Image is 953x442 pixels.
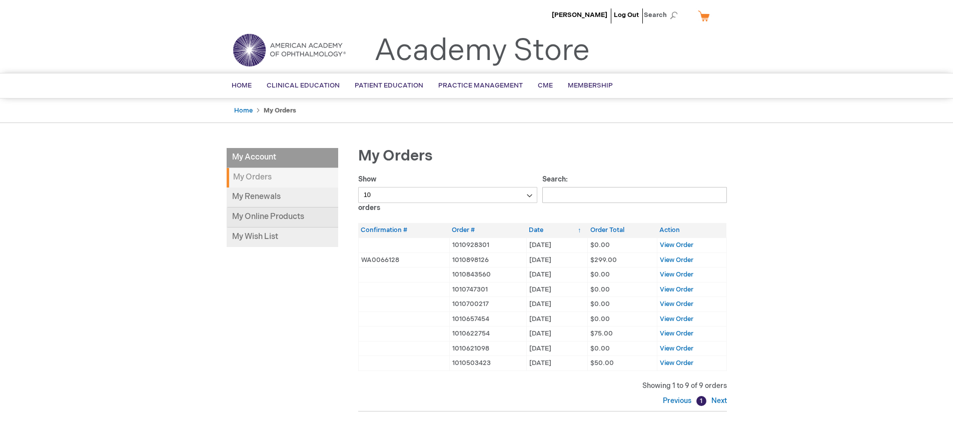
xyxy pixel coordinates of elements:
a: View Order [660,315,693,323]
td: WA0066128 [358,252,449,267]
select: Showorders [358,187,538,203]
span: Patient Education [355,81,423,89]
td: 1010657454 [449,311,526,326]
td: [DATE] [526,356,587,371]
span: Clinical Education [267,81,340,89]
span: CME [538,81,553,89]
a: Previous [663,396,694,405]
td: 1010747301 [449,282,526,297]
a: Log Out [614,11,639,19]
a: My Online Products [227,207,338,227]
a: [PERSON_NAME] [552,11,607,19]
span: $299.00 [590,256,617,264]
th: Date: activate to sort column ascending [526,223,587,237]
span: $0.00 [590,344,610,352]
a: 1 [696,396,706,406]
a: Academy Store [374,33,590,69]
span: $0.00 [590,315,610,323]
span: $0.00 [590,285,610,293]
a: View Order [660,329,693,337]
span: Home [232,81,252,89]
td: 1010843560 [449,267,526,282]
span: Search [644,5,682,25]
div: Showing 1 to 9 of 9 orders [358,381,727,391]
td: 1010621098 [449,341,526,356]
a: View Order [660,256,693,264]
td: [DATE] [526,252,587,267]
span: Membership [568,81,613,89]
a: View Order [660,359,693,367]
label: Show orders [358,175,538,212]
th: Action: activate to sort column ascending [657,223,726,237]
a: View Order [660,285,693,293]
td: [DATE] [526,297,587,312]
th: Confirmation #: activate to sort column ascending [358,223,449,237]
th: Order Total: activate to sort column ascending [588,223,657,237]
a: View Order [660,344,693,352]
a: View Order [660,300,693,308]
td: 1010898126 [449,252,526,267]
td: 1010928301 [449,237,526,252]
span: $0.00 [590,300,610,308]
td: 1010503423 [449,356,526,371]
td: [DATE] [526,282,587,297]
span: Practice Management [438,81,523,89]
strong: My Orders [227,168,338,187]
a: Next [709,396,727,405]
a: Home [234,106,253,114]
th: Order #: activate to sort column ascending [449,223,526,237]
span: My Orders [358,147,433,165]
a: My Renewals [227,187,338,207]
td: [DATE] [526,267,587,282]
td: [DATE] [526,237,587,252]
span: $0.00 [590,270,610,278]
span: $50.00 [590,359,614,367]
label: Search: [542,175,727,199]
td: [DATE] [526,311,587,326]
td: 1010700217 [449,297,526,312]
span: $0.00 [590,241,610,249]
strong: My Orders [264,106,296,114]
input: Search: [542,187,727,203]
td: [DATE] [526,341,587,356]
a: My Wish List [227,227,338,247]
td: [DATE] [526,326,587,341]
td: 1010622754 [449,326,526,341]
span: $75.00 [590,329,613,337]
a: View Order [660,241,693,249]
a: View Order [660,270,693,278]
